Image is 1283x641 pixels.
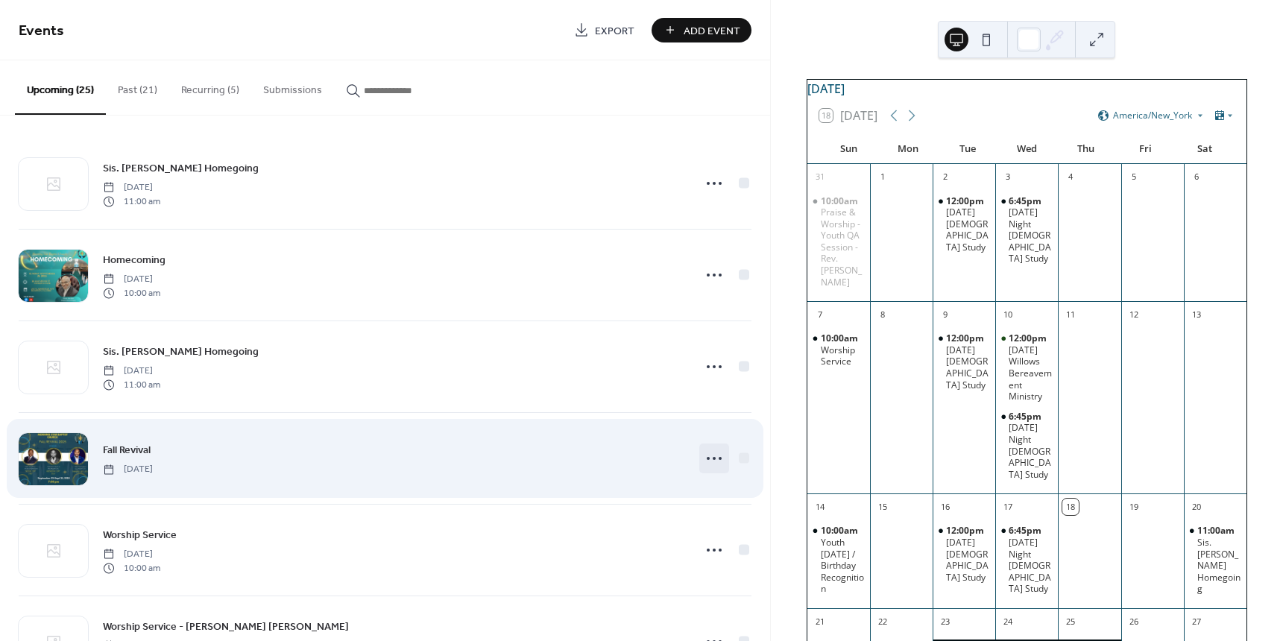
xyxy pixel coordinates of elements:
[1126,613,1142,630] div: 26
[1009,422,1052,480] div: [DATE] Night [DEMOGRAPHIC_DATA] Study
[1126,169,1142,186] div: 5
[103,561,160,575] span: 10:00 am
[103,161,259,177] span: Sis. [PERSON_NAME] Homegoing
[946,537,989,583] div: [DATE] [DEMOGRAPHIC_DATA] Study
[1062,306,1079,323] div: 11
[1197,537,1241,595] div: Sis. [PERSON_NAME] Homegoing
[1062,613,1079,630] div: 25
[1009,525,1044,537] span: 6:45pm
[1188,169,1205,186] div: 6
[106,60,169,113] button: Past (21)
[937,499,953,515] div: 16
[807,525,870,595] div: Youth Sunday / Birthday Recognition
[103,181,160,195] span: [DATE]
[937,306,953,323] div: 9
[1184,525,1246,595] div: Sis. Ann Chandler's Homegoing
[1113,111,1192,120] span: America/New_York
[937,613,953,630] div: 23
[937,169,953,186] div: 2
[103,619,349,635] span: Worship Service - [PERSON_NAME] [PERSON_NAME]
[821,537,864,595] div: Youth [DATE] / Birthday Recognition
[1009,195,1044,207] span: 6:45pm
[103,286,160,300] span: 10:00 am
[1188,306,1205,323] div: 13
[812,499,828,515] div: 14
[1197,525,1237,537] span: 11:00am
[812,169,828,186] div: 31
[933,525,995,583] div: Tuesday Bible Study
[1056,134,1116,164] div: Thu
[821,206,864,288] div: Praise & Worship - Youth QA Session - Rev. [PERSON_NAME]
[103,344,259,360] span: Sis. [PERSON_NAME] Homegoing
[103,443,151,458] span: Fall Revival
[995,411,1058,481] div: Wednesday Night Bible Study
[1009,332,1049,344] span: 12:00pm
[946,525,986,537] span: 12:00pm
[874,169,891,186] div: 1
[1000,306,1016,323] div: 10
[807,195,870,288] div: Praise & Worship - Youth QA Session - Rev. Raymond Johnson
[103,463,153,476] span: [DATE]
[812,613,828,630] div: 21
[946,195,986,207] span: 12:00pm
[819,134,879,164] div: Sun
[995,525,1058,595] div: Wednesday Night Bible Study
[103,364,160,378] span: [DATE]
[103,378,160,391] span: 11:00 am
[563,18,646,42] a: Export
[1000,499,1016,515] div: 17
[1009,344,1052,402] div: [DATE] Willows Bereavement Ministry
[684,23,740,39] span: Add Event
[103,618,349,635] a: Worship Service - [PERSON_NAME] [PERSON_NAME]
[1126,306,1142,323] div: 12
[995,195,1058,265] div: Wednesday Night Bible Study
[1175,134,1235,164] div: Sat
[103,528,177,543] span: Worship Service
[997,134,1056,164] div: Wed
[103,251,166,268] a: Homecoming
[938,134,997,164] div: Tue
[946,206,989,253] div: [DATE] [DEMOGRAPHIC_DATA] Study
[15,60,106,115] button: Upcoming (25)
[1062,169,1079,186] div: 4
[103,548,160,561] span: [DATE]
[103,441,151,458] a: Fall Revival
[1188,499,1205,515] div: 20
[874,306,891,323] div: 8
[103,273,160,286] span: [DATE]
[821,344,864,367] div: Worship Service
[807,332,870,367] div: Worship Service
[103,195,160,208] span: 11:00 am
[595,23,634,39] span: Export
[933,195,995,253] div: Tuesday Bible Study
[821,525,860,537] span: 10:00am
[807,80,1246,98] div: [DATE]
[103,343,259,360] a: Sis. [PERSON_NAME] Homegoing
[1000,613,1016,630] div: 24
[1126,499,1142,515] div: 19
[874,499,891,515] div: 15
[995,332,1058,402] div: Wednesday Willows Bereavement Ministry
[821,332,860,344] span: 10:00am
[878,134,938,164] div: Mon
[1009,206,1052,265] div: [DATE] Night [DEMOGRAPHIC_DATA] Study
[874,613,891,630] div: 22
[946,344,989,391] div: [DATE] [DEMOGRAPHIC_DATA] Study
[19,16,64,45] span: Events
[1062,499,1079,515] div: 18
[933,332,995,391] div: Tuesday Bible Study
[1000,169,1016,186] div: 3
[103,160,259,177] a: Sis. [PERSON_NAME] Homegoing
[812,306,828,323] div: 7
[821,195,860,207] span: 10:00am
[1009,537,1052,595] div: [DATE] Night [DEMOGRAPHIC_DATA] Study
[169,60,251,113] button: Recurring (5)
[1009,411,1044,423] span: 6:45pm
[652,18,751,42] button: Add Event
[1116,134,1176,164] div: Fri
[103,526,177,543] a: Worship Service
[103,253,166,268] span: Homecoming
[251,60,334,113] button: Submissions
[1188,613,1205,630] div: 27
